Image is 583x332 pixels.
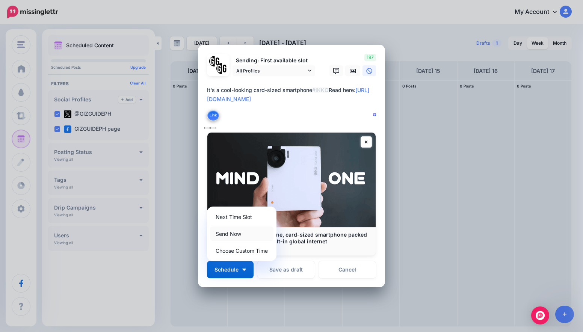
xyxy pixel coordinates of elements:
[234,299,257,316] a: Increment Minute
[364,54,376,61] span: 197
[207,207,276,261] div: Schedule
[257,261,315,278] button: Save as draft
[215,245,368,252] p: [DOMAIN_NAME]
[210,243,273,258] a: Choose Custom Time
[207,86,380,104] div: It's a cool-looking card-sized smartphone Read here:
[242,269,246,271] img: arrow-down-white.png
[236,67,306,75] span: All Profiles
[207,86,380,122] textarea: To enrich screen reader interactions, please activate Accessibility in Grammarly extension settings
[233,65,315,76] a: All Profiles
[531,306,549,324] div: Open Intercom Messenger
[210,226,273,241] a: Send Now
[210,210,273,224] a: Next Time Slot
[215,231,367,244] b: iKKO introduces MindOne, card-sized smartphone packed with Android 15 and built-in global internet
[207,261,254,278] button: Schedule
[319,261,376,278] a: Cancel
[209,56,220,67] img: 353459792_649996473822713_4483302954317148903_n-bsa138318.png
[207,110,219,121] button: Link
[207,299,231,316] a: Increment Hour
[233,56,315,65] p: Sending: First available slot
[216,63,227,74] img: JT5sWCfR-79925.png
[267,296,376,314] p: Set a time from the left if you'd like to send this post at a specific time.
[207,133,376,227] img: iKKO introduces MindOne, card-sized smartphone packed with Android 15 and built-in global internet
[214,267,239,272] span: Schedule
